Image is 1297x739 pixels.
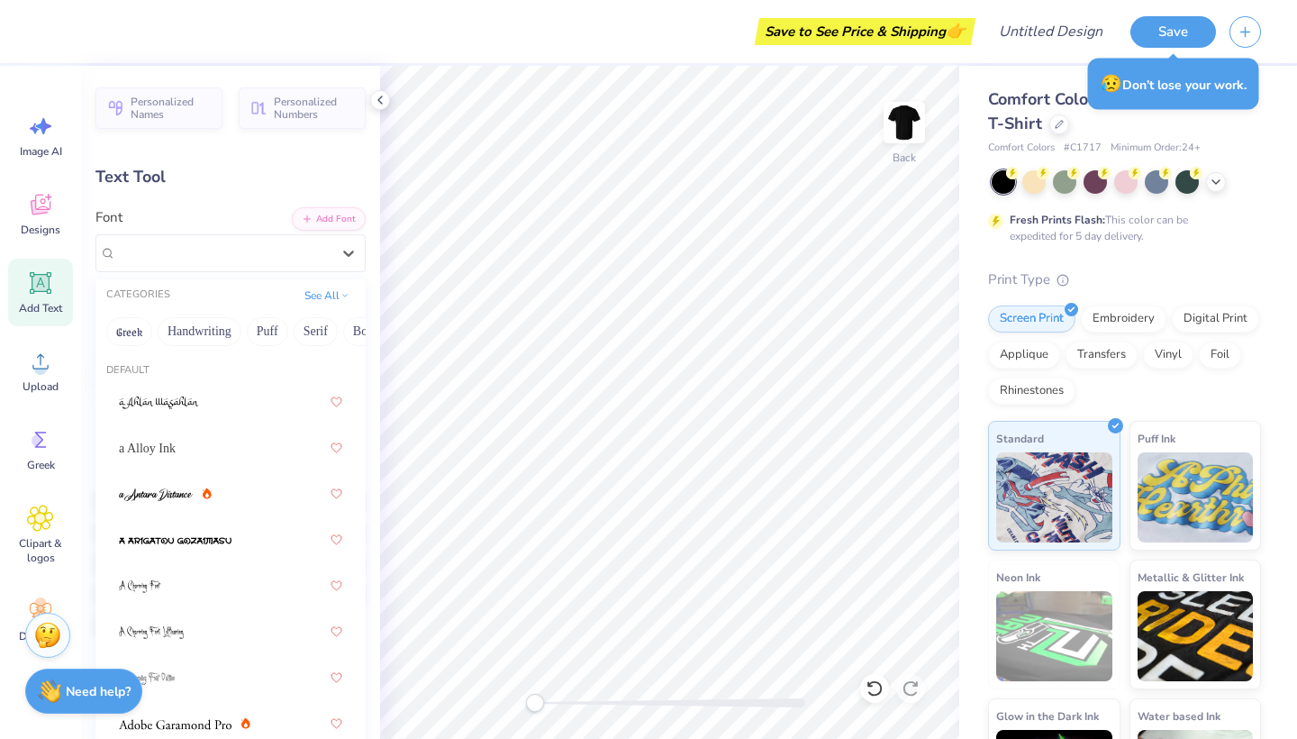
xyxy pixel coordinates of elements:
div: Default [95,363,366,379]
button: Save [1130,16,1216,48]
span: Glow in the Dark Ink [996,707,1099,725]
button: Add Font [292,207,366,231]
span: Puff Ink [1138,429,1175,448]
img: Metallic & Glitter Ink [1138,591,1254,681]
button: Personalized Numbers [239,87,366,129]
button: Serif [294,317,338,346]
div: Don’t lose your work. [1088,59,1259,110]
strong: Fresh Prints Flash: [1010,213,1105,227]
span: Standard [996,429,1044,448]
span: Personalized Numbers [274,96,355,121]
img: A Charming Font Outline [119,672,175,685]
div: Foil [1199,342,1241,369]
span: Personalized Names [131,96,212,121]
img: A Charming Font [119,580,161,593]
span: Decorate [19,629,62,643]
button: Personalized Names [95,87,222,129]
button: See All [299,287,355,305]
img: Neon Ink [996,591,1112,681]
input: Untitled Design [984,14,1117,50]
span: a Alloy Ink [119,439,176,458]
span: 👉 [946,20,966,41]
span: Clipart & logos [11,536,70,565]
span: Neon Ink [996,568,1040,587]
button: Greek [106,317,152,346]
strong: Need help? [66,683,131,700]
div: Rhinestones [988,378,1075,405]
div: Digital Print [1172,306,1259,333]
button: Handwriting [158,317,241,346]
div: Applique [988,342,1060,369]
div: Screen Print [988,306,1075,333]
span: Upload [23,379,59,394]
img: Adobe Garamond Pro [119,718,231,731]
button: Bold [343,317,387,346]
span: Designs [21,223,60,237]
div: CATEGORIES [106,287,170,303]
span: Comfort Colors Adult Heavyweight T-Shirt [988,88,1256,134]
img: Standard [996,452,1112,543]
div: Print Type [988,269,1261,290]
label: Font [95,207,122,228]
div: Save to See Price & Shipping [759,18,971,45]
div: Embroidery [1081,306,1166,333]
img: a Antara Distance [119,488,193,501]
span: Add Text [19,301,62,315]
div: Accessibility label [526,694,544,712]
img: a Ahlan Wasahlan [119,397,199,409]
span: 😥 [1101,72,1122,96]
img: a Arigatou Gozaimasu [119,534,231,547]
img: A Charming Font Leftleaning [119,626,184,639]
div: Vinyl [1143,342,1193,369]
span: # C1717 [1064,141,1102,156]
span: Metallic & Glitter Ink [1138,568,1244,587]
span: Greek [27,458,55,472]
img: Back [886,105,922,141]
button: Puff [247,317,288,346]
span: Comfort Colors [988,141,1055,156]
div: Transfers [1066,342,1138,369]
span: Minimum Order: 24 + [1111,141,1201,156]
div: This color can be expedited for 5 day delivery. [1010,212,1231,244]
span: Water based Ink [1138,707,1220,725]
div: Text Tool [95,165,366,189]
div: Back [893,150,916,166]
img: Puff Ink [1138,452,1254,543]
span: Image AI [20,144,62,159]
